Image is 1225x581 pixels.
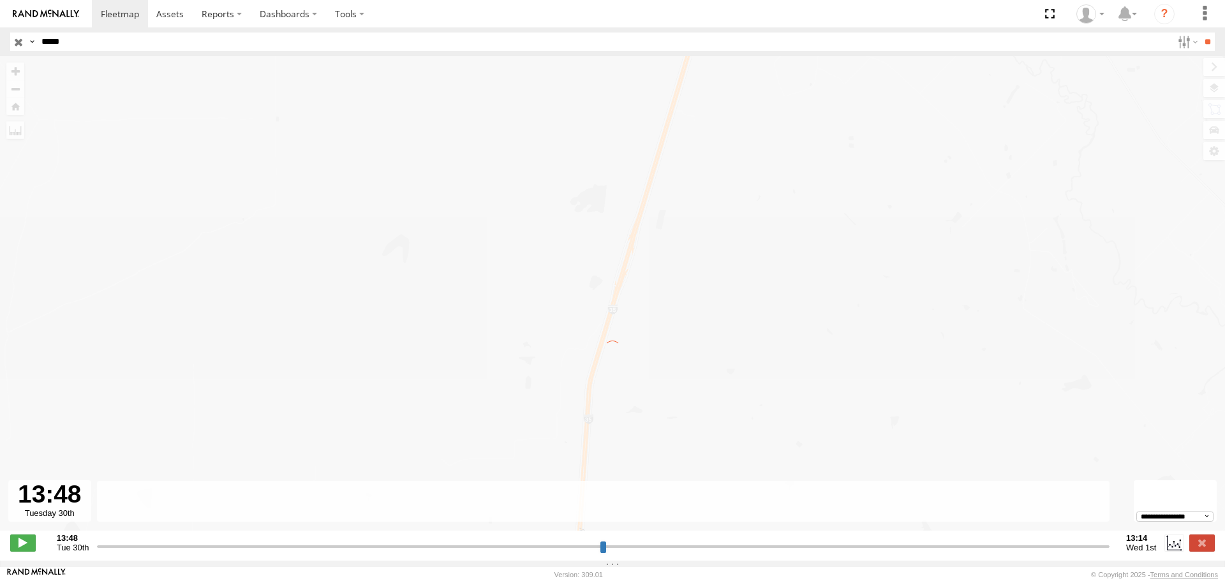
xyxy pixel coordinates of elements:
[13,10,79,18] img: rand-logo.svg
[1189,534,1215,551] label: Close
[1072,4,1109,24] div: Caseta Laredo TX
[1126,543,1156,552] span: Wed 1st Oct 2025
[27,33,37,51] label: Search Query
[57,543,89,552] span: Tue 30th Sep 2025
[7,568,66,581] a: Visit our Website
[10,534,36,551] label: Play/Stop
[1091,571,1218,578] div: © Copyright 2025 -
[57,533,89,543] strong: 13:48
[1154,4,1175,24] i: ?
[1150,571,1218,578] a: Terms and Conditions
[554,571,603,578] div: Version: 309.01
[1173,33,1200,51] label: Search Filter Options
[1126,533,1156,543] strong: 13:14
